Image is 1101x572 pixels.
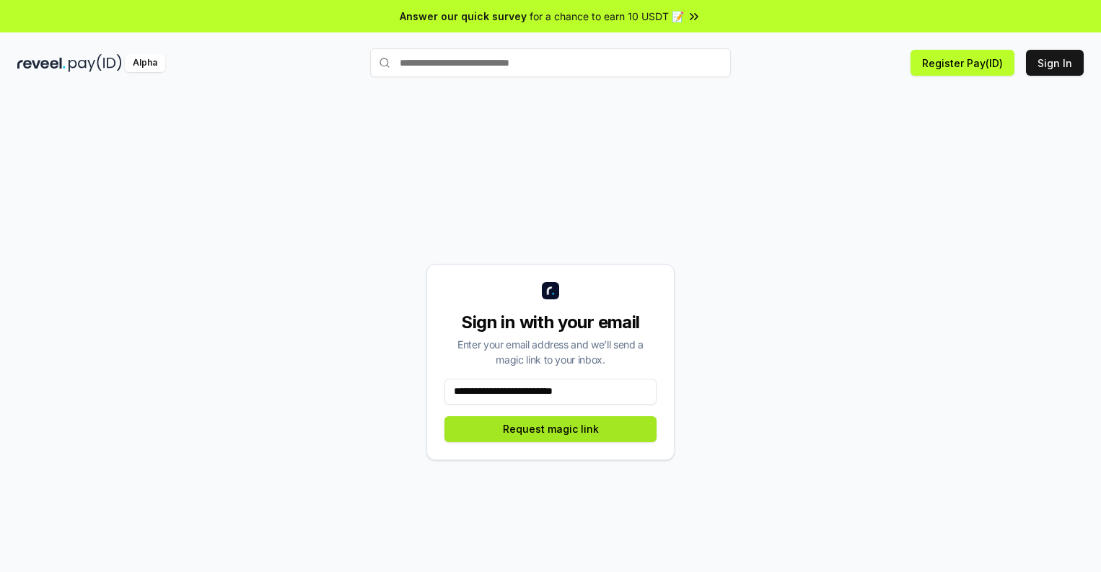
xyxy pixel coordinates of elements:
img: pay_id [69,54,122,72]
div: Sign in with your email [444,311,657,334]
img: reveel_dark [17,54,66,72]
button: Register Pay(ID) [911,50,1014,76]
div: Enter your email address and we’ll send a magic link to your inbox. [444,337,657,367]
img: logo_small [542,282,559,299]
button: Request magic link [444,416,657,442]
span: Answer our quick survey [400,9,527,24]
button: Sign In [1026,50,1084,76]
span: for a chance to earn 10 USDT 📝 [530,9,684,24]
div: Alpha [125,54,165,72]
